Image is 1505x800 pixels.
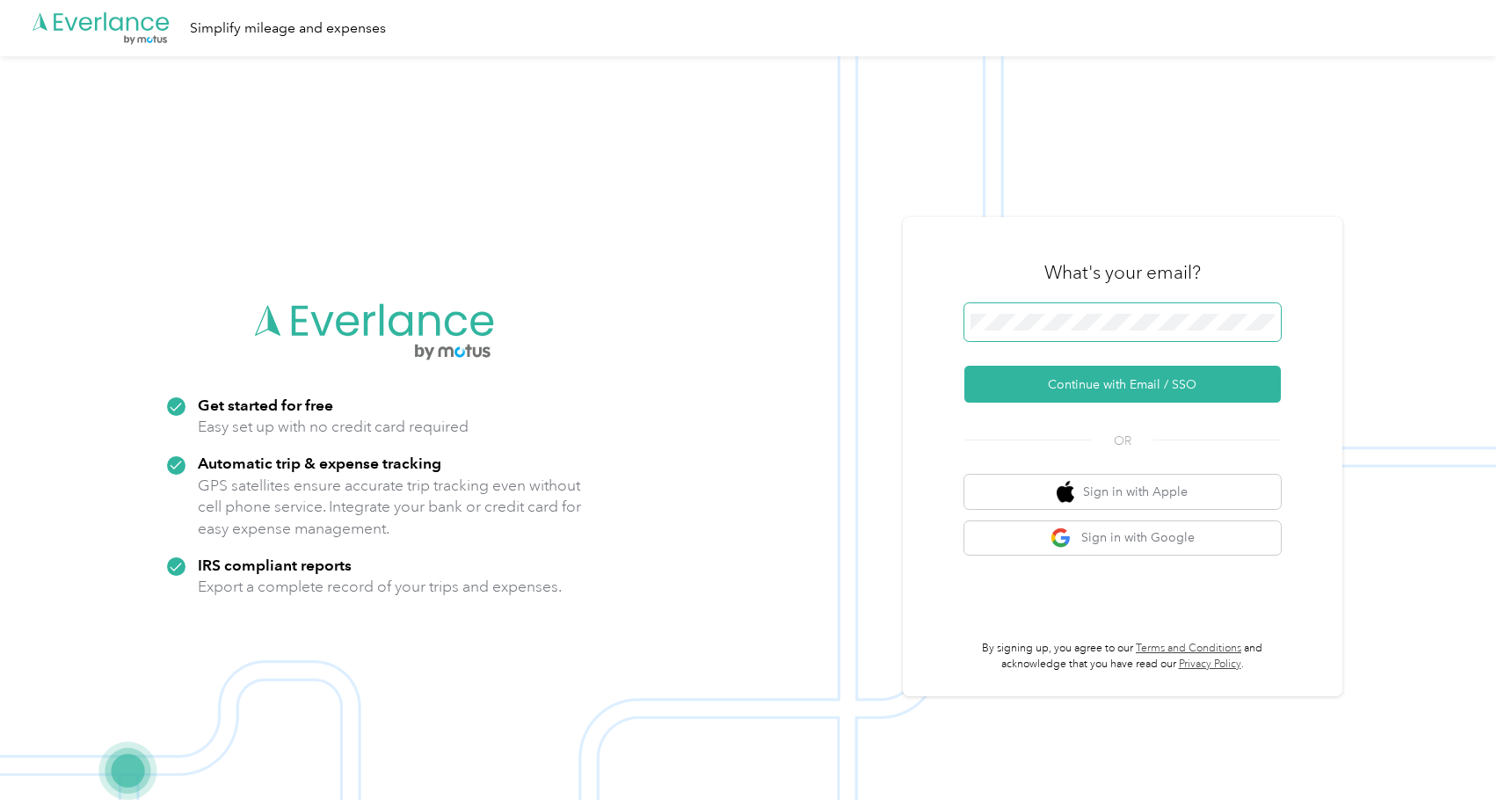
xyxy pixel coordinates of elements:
[198,396,333,414] strong: Get started for free
[964,641,1281,672] p: By signing up, you agree to our and acknowledge that you have read our .
[1136,642,1241,655] a: Terms and Conditions
[1051,527,1072,549] img: google logo
[1044,260,1201,285] h3: What's your email?
[964,366,1281,403] button: Continue with Email / SSO
[1092,432,1153,450] span: OR
[198,454,441,472] strong: Automatic trip & expense tracking
[1179,658,1241,671] a: Privacy Policy
[198,576,562,598] p: Export a complete record of your trips and expenses.
[198,556,352,574] strong: IRS compliant reports
[964,521,1281,556] button: google logoSign in with Google
[198,416,469,438] p: Easy set up with no credit card required
[198,475,582,540] p: GPS satellites ensure accurate trip tracking even without cell phone service. Integrate your bank...
[964,475,1281,509] button: apple logoSign in with Apple
[190,18,386,40] div: Simplify mileage and expenses
[1057,481,1074,503] img: apple logo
